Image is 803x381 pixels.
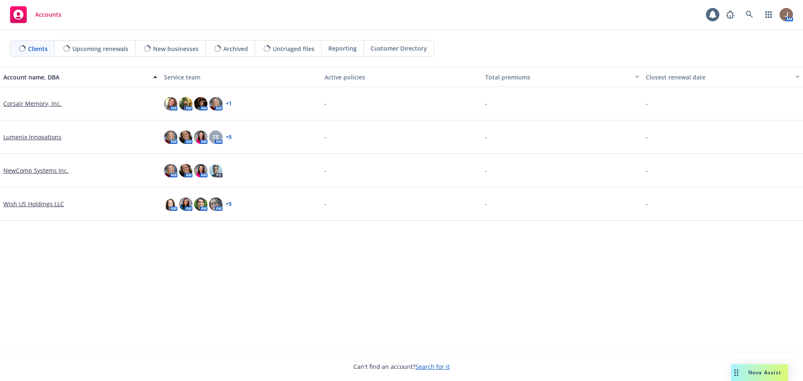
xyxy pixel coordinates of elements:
img: photo [209,197,222,211]
img: photo [209,164,222,177]
div: Service team [164,73,318,82]
img: photo [194,197,207,211]
a: Accounts [7,3,65,26]
div: Drag to move [731,364,742,381]
a: + 5 [226,202,232,207]
span: - [325,166,327,175]
img: photo [164,97,177,110]
a: + 1 [226,101,232,106]
div: Account name, DBA [3,73,148,82]
span: - [325,133,327,141]
button: Nova Assist [731,364,788,381]
a: NewComp Systems Inc. [3,166,69,175]
span: - [325,199,327,208]
span: Upcoming renewals [72,44,128,53]
img: photo [194,164,207,177]
span: - [485,99,487,108]
a: Lumenix Innovations [3,133,61,141]
span: - [646,199,648,208]
button: Service team [161,67,321,87]
img: photo [164,164,177,177]
a: Search [741,6,758,23]
span: - [325,99,327,108]
span: Customer Directory [371,44,427,53]
span: - [485,166,487,175]
a: Search for it [415,363,450,371]
img: photo [179,197,192,211]
button: Closest renewal date [642,67,803,87]
button: Total premiums [482,67,642,87]
img: photo [164,130,177,144]
span: Accounts [35,11,61,18]
span: Can't find an account? [353,362,450,371]
a: Wish US Holdings LLC [3,199,64,208]
span: Clients [28,44,48,53]
button: Active policies [321,67,482,87]
span: - [646,133,648,141]
img: photo [179,164,192,177]
img: photo [179,97,192,110]
span: Reporting [328,44,357,53]
div: Closest renewal date [646,73,790,82]
a: Report a Bug [722,6,739,23]
div: Active policies [325,73,478,82]
a: Switch app [760,6,777,23]
span: Nova Assist [748,369,781,376]
img: photo [780,8,793,21]
img: photo [179,130,192,144]
img: photo [194,97,207,110]
span: - [485,199,487,208]
a: + 5 [226,135,232,140]
img: photo [164,197,177,211]
span: FE [213,133,219,141]
span: New businesses [153,44,199,53]
span: Archived [223,44,248,53]
a: Corsair Memory, Inc. [3,99,61,108]
img: photo [209,97,222,110]
span: - [485,133,487,141]
span: Untriaged files [273,44,315,53]
span: - [646,99,648,108]
span: - [646,166,648,175]
img: photo [194,130,207,144]
div: Total premiums [485,73,630,82]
